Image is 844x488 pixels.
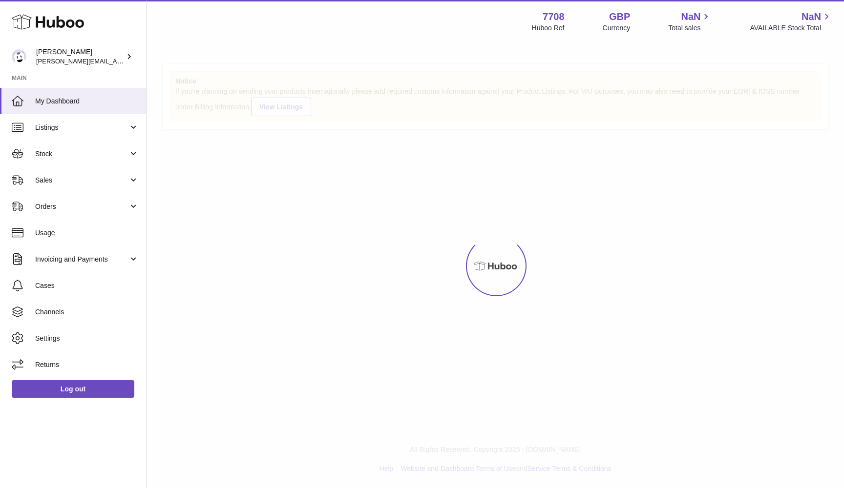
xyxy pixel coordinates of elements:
span: Usage [35,228,139,238]
a: NaN Total sales [668,10,712,33]
a: NaN AVAILABLE Stock Total [750,10,832,33]
span: Orders [35,202,128,211]
span: AVAILABLE Stock Total [750,23,832,33]
div: Huboo Ref [532,23,565,33]
strong: GBP [609,10,630,23]
strong: 7708 [543,10,565,23]
span: Cases [35,281,139,290]
span: Listings [35,123,128,132]
span: Invoicing and Payments [35,255,128,264]
div: [PERSON_NAME] [36,47,124,66]
div: Currency [603,23,631,33]
span: NaN [681,10,700,23]
span: Settings [35,334,139,343]
span: My Dashboard [35,97,139,106]
span: Channels [35,307,139,317]
img: victor@erbology.co [12,49,26,64]
span: Stock [35,149,128,159]
span: [PERSON_NAME][EMAIL_ADDRESS][DOMAIN_NAME] [36,57,196,65]
span: NaN [802,10,821,23]
span: Total sales [668,23,712,33]
span: Sales [35,176,128,185]
span: Returns [35,360,139,369]
a: Log out [12,380,134,398]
